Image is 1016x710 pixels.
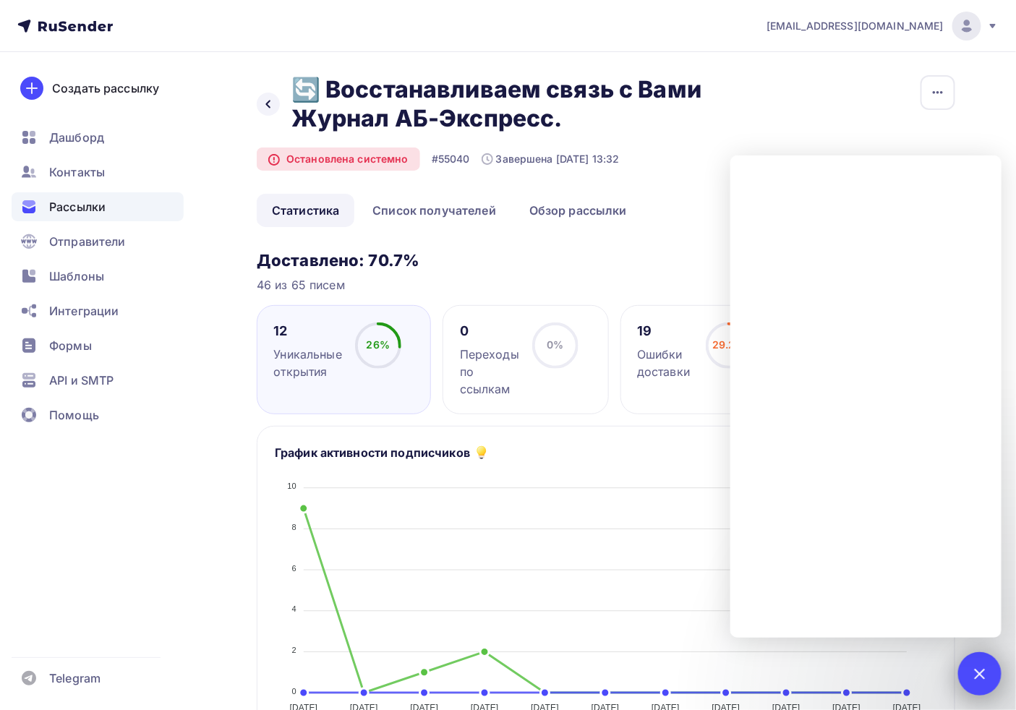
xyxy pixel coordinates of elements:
[49,337,92,354] span: Формы
[292,523,296,531] tspan: 8
[12,227,184,256] a: Отправители
[287,482,296,491] tspan: 10
[460,346,519,398] div: Переходы по ссылкам
[432,152,470,166] div: #55040
[257,147,420,171] div: Остановлена системно
[275,444,470,461] h5: График активности подписчиков
[514,194,642,227] a: Обзор рассылки
[12,158,184,187] a: Контакты
[12,123,184,152] a: Дашборд
[257,250,955,270] h3: Доставлено: 70.7%
[12,192,184,221] a: Рассылки
[49,163,105,181] span: Контакты
[274,346,342,380] div: Уникальные открытия
[12,331,184,360] a: Формы
[637,322,693,340] div: 19
[767,12,999,40] a: [EMAIL_ADDRESS][DOMAIN_NAME]
[52,80,159,97] div: Создать рассылку
[49,670,101,687] span: Telegram
[49,198,106,215] span: Рассылки
[292,646,296,654] tspan: 2
[767,19,944,33] span: [EMAIL_ADDRESS][DOMAIN_NAME]
[712,338,746,351] span: 29.2%
[49,406,99,424] span: Помощь
[291,75,728,133] h2: 🔄 Восстанавливаем связь с Вами Журнал АБ-Экспресс.
[257,276,955,294] div: 46 из 65 писем
[357,194,511,227] a: Список получателей
[257,194,354,227] a: Статистика
[49,302,119,320] span: Интеграции
[367,338,390,351] span: 26%
[460,322,519,340] div: 0
[637,346,693,380] div: Ошибки доставки
[12,262,184,291] a: Шаблоны
[49,372,114,389] span: API и SMTP
[49,129,104,146] span: Дашборд
[49,233,126,250] span: Отправители
[482,152,620,166] div: Завершена [DATE] 13:32
[292,687,296,696] tspan: 0
[49,268,104,285] span: Шаблоны
[292,605,296,614] tspan: 4
[547,338,563,351] span: 0%
[274,322,342,340] div: 12
[292,564,296,573] tspan: 6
